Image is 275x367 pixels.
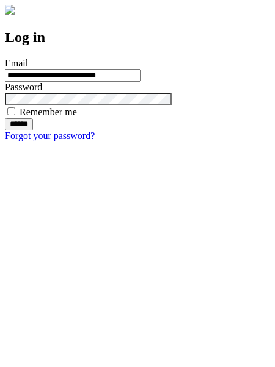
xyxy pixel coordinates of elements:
[5,130,95,141] a: Forgot your password?
[20,107,77,117] label: Remember me
[5,5,15,15] img: logo-4e3dc11c47720685a147b03b5a06dd966a58ff35d612b21f08c02c0306f2b779.png
[5,82,42,92] label: Password
[5,29,270,46] h2: Log in
[5,58,28,68] label: Email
